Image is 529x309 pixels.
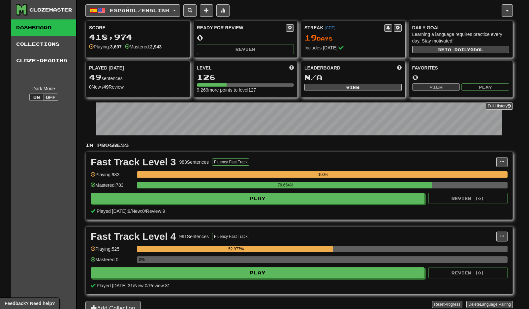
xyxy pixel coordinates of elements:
[110,44,122,49] strong: 3,697
[149,283,170,288] span: Review: 31
[466,301,513,308] button: DeleteLanguage Pairing
[216,4,230,17] button: More stats
[89,72,102,82] span: 49
[197,24,286,31] div: Ready for Review
[304,44,402,51] div: Includes [DATE]!
[139,171,508,178] div: 100%
[89,84,186,90] div: New / Review
[125,43,162,50] div: Mastered:
[197,65,212,71] span: Level
[304,84,402,91] button: View
[412,24,510,31] div: Daily Goal
[212,233,249,240] button: Fluency Fast Track
[448,47,470,52] span: a daily
[110,8,169,13] span: Español / English
[200,4,213,17] button: Add sentence to collection
[397,65,402,71] span: This week in points, UTC
[179,159,209,165] div: 983 Sentences
[486,102,513,110] a: Full History
[89,84,92,90] strong: 0
[29,7,72,13] div: Clozemaster
[85,4,180,17] button: Español/English
[89,33,186,41] div: 418,974
[91,246,134,257] div: Playing: 525
[11,19,76,36] a: Dashboard
[29,94,44,101] button: On
[289,65,294,71] span: Score more points to level up
[145,209,146,214] span: /
[412,46,510,53] button: Seta dailygoal
[91,182,134,193] div: Mastered: 783
[179,233,209,240] div: 991 Sentences
[132,209,145,214] span: New: 0
[428,193,508,204] button: Review (0)
[183,4,197,17] button: Search sentences
[212,158,249,166] button: Fluency Fast Track
[445,302,460,307] span: Progress
[89,73,186,82] div: sentences
[197,87,294,93] div: 9,269 more points to level 127
[85,142,513,149] p: In Progress
[91,157,176,167] div: Fast Track Level 3
[304,33,317,42] span: 19
[197,44,294,54] button: Review
[134,283,147,288] span: New: 0
[133,283,134,288] span: /
[44,94,58,101] button: Off
[325,26,335,30] a: (CDT)
[461,83,509,91] button: Play
[16,85,71,92] div: Dark Mode
[150,44,162,49] strong: 2,943
[304,24,384,31] div: Streak
[91,256,134,267] div: Mastered: 0
[304,34,402,42] div: Day s
[130,209,132,214] span: /
[412,73,510,81] div: 0
[304,72,323,82] span: N/A
[412,83,460,91] button: View
[428,267,508,278] button: Review (0)
[480,302,511,307] span: Language Pairing
[197,73,294,81] div: 126
[139,246,333,252] div: 52.977%
[146,209,165,214] span: Review: 9
[91,267,424,278] button: Play
[432,301,462,308] button: ResetProgress
[197,34,294,42] div: 0
[97,283,133,288] span: Played [DATE]: 31
[412,31,510,44] div: Learning a language requires practice every day. Stay motivated!
[304,65,340,71] span: Leaderboard
[91,171,134,182] div: Playing: 983
[104,84,109,90] strong: 49
[5,300,55,307] span: Open feedback widget
[89,24,186,31] div: Score
[97,209,130,214] span: Played [DATE]: 9
[91,232,176,241] div: Fast Track Level 4
[147,283,149,288] span: /
[11,36,76,52] a: Collections
[91,193,424,204] button: Play
[89,65,124,71] span: Played [DATE]
[139,182,432,188] div: 79.654%
[89,43,122,50] div: Playing:
[11,52,76,69] a: Cloze-Reading
[412,65,510,71] div: Favorites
